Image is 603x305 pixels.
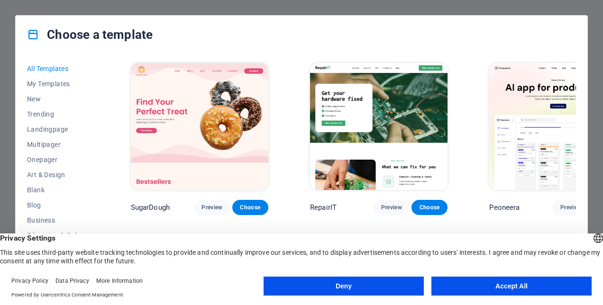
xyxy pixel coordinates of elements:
[27,137,89,152] button: Multipager
[27,186,89,194] span: Blank
[27,61,89,76] button: All Templates
[27,107,89,122] button: Trending
[27,182,89,197] button: Blank
[131,203,170,212] p: SugarDough
[27,167,89,182] button: Art & Design
[27,65,89,72] span: All Templates
[131,63,268,190] img: SugarDough
[27,156,89,163] span: Onepager
[194,200,230,215] button: Preview
[27,213,89,228] button: Business
[27,122,89,137] button: Landingpage
[27,171,89,179] span: Art & Design
[27,95,89,103] span: New
[560,204,581,211] span: Preview
[27,76,89,91] button: My Templates
[310,203,337,212] p: RepairIT
[310,63,448,190] img: RepairIT
[27,216,89,224] span: Business
[27,232,89,239] span: Education & Culture
[27,201,89,209] span: Blog
[27,80,89,88] span: My Templates
[27,228,89,243] button: Education & Culture
[374,200,410,215] button: Preview
[27,126,89,133] span: Landingpage
[553,200,589,215] button: Preview
[27,152,89,167] button: Onepager
[489,203,520,212] p: Peoneera
[27,91,89,107] button: New
[232,200,268,215] button: Choose
[27,141,89,148] span: Multipager
[419,204,440,211] span: Choose
[381,204,402,211] span: Preview
[411,200,448,215] button: Choose
[201,204,222,211] span: Preview
[27,197,89,213] button: Blog
[27,110,89,118] span: Trending
[240,204,261,211] span: Choose
[27,27,153,42] h4: Choose a template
